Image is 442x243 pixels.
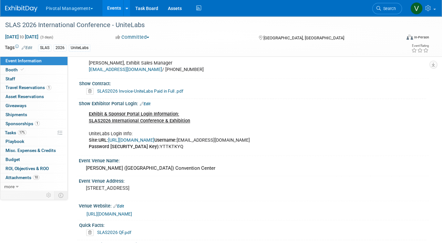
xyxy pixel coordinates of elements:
div: Event Rating [411,44,429,47]
div: Show Contract: [79,79,426,87]
a: [URL][DOMAIN_NAME] [87,211,132,217]
img: Format-Inperson.png [406,35,413,40]
div: Event Venue Address: [79,176,429,184]
img: ExhibitDay [5,5,37,12]
a: Budget [0,155,67,164]
span: Shipments [5,112,27,117]
span: Event Information [5,58,42,63]
img: Valerie Weld [410,2,423,15]
td: Tags [5,44,32,52]
a: Giveaways [0,101,67,110]
a: Staff [0,75,67,83]
div: Venue Website: [79,201,429,209]
span: Travel Reservations [5,85,51,90]
a: Attachments10 [0,173,67,182]
b: Username: [154,137,177,143]
a: Event Information [0,56,67,65]
span: Playbook [5,139,24,144]
a: [EMAIL_ADDRESS][DOMAIN_NAME] [89,67,162,72]
a: Search [372,3,402,14]
a: Asset Reservations [0,92,67,101]
b: Password [SECURITY_DATA] Key): [89,144,160,149]
span: Search [381,6,396,11]
a: SLAS2026 Invoice-UniteLabs Paid in Full .pdf [97,88,183,94]
a: Shipments [0,110,67,119]
div: SLAS 2026 International Conference - UniteLabs [3,19,393,31]
span: [DATE] [DATE] [5,34,39,40]
i: Booth reservation complete [21,68,24,71]
b: Site: [89,137,98,143]
a: ROI, Objectives & ROO [0,164,67,173]
a: Edit [140,102,150,106]
span: Attachments [5,175,39,180]
span: Staff [5,76,15,81]
a: Travel Reservations1 [0,83,67,92]
span: Booth [5,67,25,72]
div: SLAS [38,45,51,51]
div: Quick Facts: [79,220,426,228]
span: ROI, Objectives & ROO [5,166,49,171]
span: Giveaways [5,103,26,108]
a: Edit [22,46,32,50]
a: [URL][DOMAIN_NAME] [108,137,154,143]
b: URL: [98,137,108,143]
a: Booth [0,66,67,74]
span: 17% [18,130,26,135]
u: Exhibit & Sponsor Portal Login Information: SLAS2026 International Conference & Exhibition [89,111,190,123]
a: Delete attachment? [86,89,96,94]
div: In-Person [414,35,429,40]
span: 1 [46,85,51,90]
a: Tasks17% [0,128,67,137]
span: 1 [35,121,40,126]
span: Misc. Expenses & Credits [5,148,56,153]
div: 2026 [54,45,67,51]
span: to [19,34,25,39]
div: Event Venue Name: [79,156,429,164]
a: more [0,182,67,191]
div: Event Format [366,34,429,43]
a: SLAS2026 QF.pdf [97,230,131,235]
span: Asset Reservations [5,94,44,99]
button: Committed [113,34,152,41]
a: Misc. Expenses & Credits [0,146,67,155]
span: Budget [5,157,20,162]
td: Toggle Event Tabs [55,191,68,199]
div: UniteLabs [69,45,90,51]
a: Sponsorships1 [0,119,67,128]
a: Edit [113,204,124,208]
a: Playbook [0,137,67,146]
div: Show Exhibitor Portal Login: [79,99,429,107]
pre: [STREET_ADDRESS] [86,185,218,191]
span: 10 [33,175,39,180]
div: [PERSON_NAME] ([GEOGRAPHIC_DATA]) Convention Center [84,163,424,173]
span: Tasks [5,130,26,135]
div: UniteLabs Login Info: [EMAIL_ADDRESS][DOMAIN_NAME] YTTKTKYQ [84,108,361,153]
span: (3 days) [40,35,53,39]
a: Delete attachment? [86,230,96,235]
span: [GEOGRAPHIC_DATA], [GEOGRAPHIC_DATA] [263,35,344,40]
td: Personalize Event Tab Strip [43,191,55,199]
span: Sponsorships [5,121,40,126]
span: more [4,184,15,189]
